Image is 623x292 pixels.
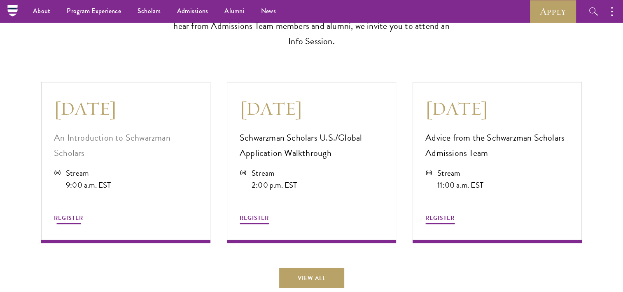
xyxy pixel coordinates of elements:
span: REGISTER [425,214,455,222]
span: REGISTER [240,214,269,222]
a: View All [279,268,344,288]
a: [DATE] Advice from the Schwarzman Scholars Admissions Team Stream 11:00 a.m. EST REGISTER [413,82,582,243]
div: Stream [252,167,297,179]
span: REGISTER [54,214,83,222]
button: REGISTER [240,213,269,226]
div: 9:00 a.m. EST [66,179,111,191]
h3: [DATE] [240,97,383,120]
div: 11:00 a.m. EST [437,179,483,191]
button: REGISTER [54,213,83,226]
p: Schwarzman Scholars U.S./Global Application Walkthrough [240,130,383,161]
a: [DATE] Schwarzman Scholars U.S./Global Application Walkthrough Stream 2:00 p.m. EST REGISTER [227,82,396,243]
h3: [DATE] [54,97,198,120]
button: REGISTER [425,213,455,226]
p: An Introduction to Schwarzman Scholars [54,130,198,161]
div: Stream [66,167,111,179]
p: Advice from the Schwarzman Scholars Admissions Team [425,130,569,161]
h3: [DATE] [425,97,569,120]
div: 2:00 p.m. EST [252,179,297,191]
a: [DATE] An Introduction to Schwarzman Scholars Stream 9:00 a.m. EST REGISTER [41,82,210,243]
div: Stream [437,167,483,179]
